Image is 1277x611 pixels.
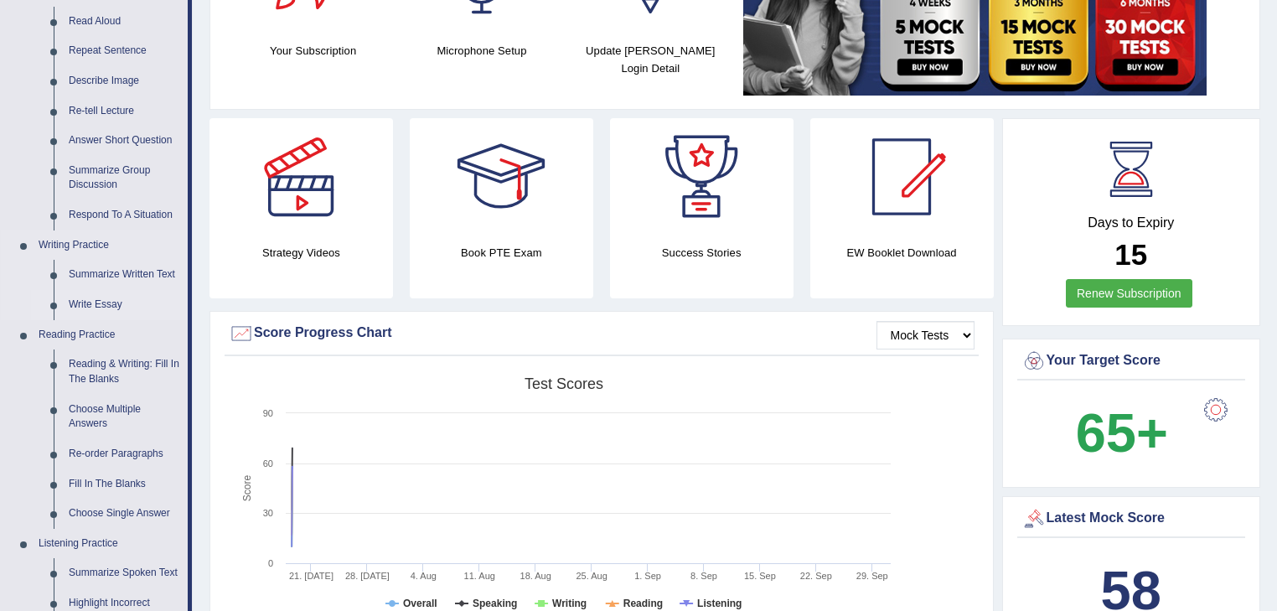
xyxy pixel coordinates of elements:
tspan: 15. Sep [744,571,776,581]
tspan: 25. Aug [576,571,607,581]
tspan: 28. [DATE] [345,571,390,581]
tspan: 4. Aug [411,571,437,581]
a: Re-tell Lecture [61,96,188,127]
h4: Your Subscription [237,42,389,60]
a: Reading & Writing: Fill In The Blanks [61,350,188,394]
h4: Strategy Videos [209,244,393,261]
text: 30 [263,508,273,518]
tspan: 1. Sep [634,571,661,581]
div: Score Progress Chart [229,321,975,346]
a: Summarize Group Discussion [61,156,188,200]
a: Re-order Paragraphs [61,439,188,469]
b: 15 [1114,238,1147,271]
tspan: Writing [552,598,587,609]
tspan: Overall [403,598,437,609]
tspan: Score [241,475,253,502]
tspan: 11. Aug [464,571,495,581]
a: Writing Practice [31,230,188,261]
a: Reading Practice [31,320,188,350]
text: 0 [268,558,273,568]
div: Latest Mock Score [1021,506,1242,531]
text: 60 [263,458,273,469]
a: Respond To A Situation [61,200,188,230]
div: Your Target Score [1021,349,1242,374]
a: Fill In The Blanks [61,469,188,500]
a: Listening Practice [31,529,188,559]
a: Renew Subscription [1066,279,1192,308]
a: Summarize Written Text [61,260,188,290]
tspan: 18. Aug [520,571,551,581]
tspan: 8. Sep [690,571,717,581]
tspan: 29. Sep [856,571,888,581]
a: Describe Image [61,66,188,96]
h4: Update [PERSON_NAME] Login Detail [575,42,726,77]
h4: Success Stories [610,244,794,261]
tspan: 21. [DATE] [289,571,333,581]
h4: Book PTE Exam [410,244,593,261]
tspan: Listening [697,598,742,609]
tspan: Speaking [473,598,517,609]
a: Choose Multiple Answers [61,395,188,439]
a: Choose Single Answer [61,499,188,529]
a: Read Aloud [61,7,188,37]
a: Write Essay [61,290,188,320]
tspan: Test scores [525,375,603,392]
tspan: Reading [623,598,663,609]
a: Repeat Sentence [61,36,188,66]
h4: Microphone Setup [406,42,557,60]
b: 65+ [1076,402,1168,463]
h4: Days to Expiry [1021,215,1242,230]
a: Summarize Spoken Text [61,558,188,588]
text: 90 [263,408,273,418]
tspan: 22. Sep [800,571,832,581]
h4: EW Booklet Download [810,244,994,261]
a: Answer Short Question [61,126,188,156]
